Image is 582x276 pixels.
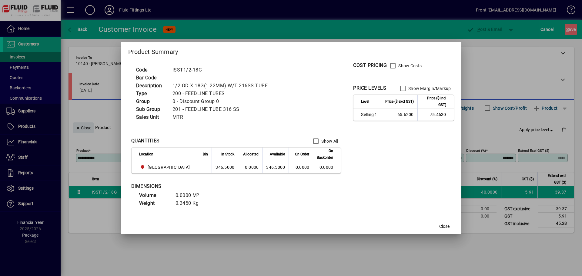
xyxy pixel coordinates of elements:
span: Price ($ excl GST) [385,98,414,105]
div: QUANTITIES [131,137,160,145]
td: Sales Unit [133,113,169,121]
td: 65.6200 [381,108,417,121]
td: 201 - FEEDLINE TUBE 316 SS [169,105,275,113]
td: 75.4630 [417,108,454,121]
td: 0 - Discount Group 0 [169,98,275,105]
td: 0.3450 Kg [172,199,209,207]
td: Type [133,90,169,98]
td: 346.5000 [212,161,238,173]
button: Close [435,221,454,232]
span: [GEOGRAPHIC_DATA] [148,164,190,170]
span: Bin [203,151,208,158]
span: Selling 1 [361,111,377,118]
div: PRICE LEVELS [353,85,386,92]
label: Show Costs [397,63,422,69]
label: Show All [320,138,338,144]
span: Allocated [243,151,259,158]
div: COST PRICING [353,62,387,69]
td: Sub Group [133,105,169,113]
span: On Order [295,151,309,158]
td: Description [133,82,169,90]
td: Group [133,98,169,105]
h2: Product Summary [121,42,461,59]
span: Close [439,223,450,230]
span: Available [270,151,285,158]
span: 0.0000 [296,165,309,170]
td: Bar Code [133,74,169,82]
td: 0.0000 [238,161,262,173]
td: 0.0000 [313,161,341,173]
span: CHRISTCHURCH [139,164,192,171]
span: In Stock [221,151,234,158]
span: Price ($ incl GST) [421,95,446,108]
div: DIMENSIONS [131,183,283,190]
td: Code [133,66,169,74]
span: Location [139,151,153,158]
td: ISST1/2-18G [169,66,275,74]
td: 200 - FEEDLINE TUBES [169,90,275,98]
td: 346.5000 [262,161,289,173]
td: MTR [169,113,275,121]
span: On Backorder [317,148,333,161]
td: Volume [136,191,172,199]
td: 1/2 OD X 18G(1.22MM) W/T 316SS TUBE [169,82,275,90]
td: 0.0000 M³ [172,191,209,199]
label: Show Margin/Markup [407,85,451,91]
span: Level [361,98,369,105]
td: Weight [136,199,172,207]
